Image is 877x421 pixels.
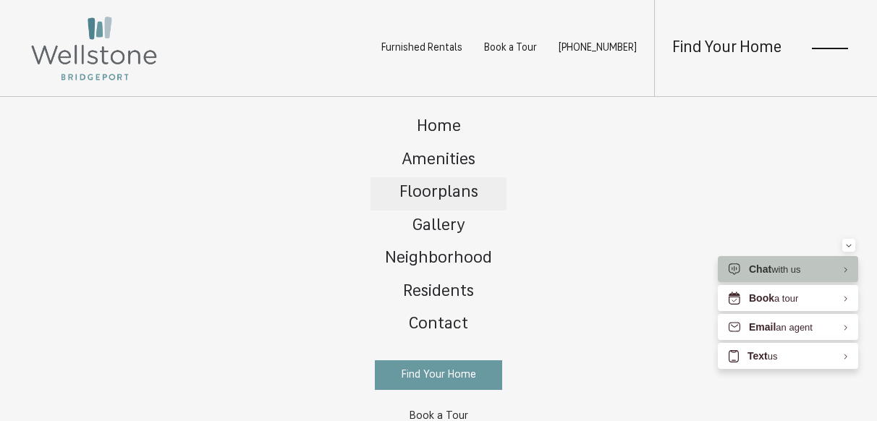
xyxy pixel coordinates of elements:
[370,243,507,276] a: Go to Neighborhood
[399,184,478,201] span: Floorplans
[370,111,507,145] a: Go to Home
[672,40,781,56] a: Find Your Home
[29,14,159,82] img: Wellstone
[559,43,637,54] span: [PHONE_NUMBER]
[559,43,637,54] a: Call Us at (253) 642-8681
[403,284,474,300] span: Residents
[370,276,507,310] a: Go to Residents
[370,177,507,210] a: Go to Floorplans
[381,43,462,54] a: Furnished Rentals
[370,309,507,342] a: Go to Contact
[417,119,461,135] span: Home
[370,210,507,244] a: Go to Gallery
[402,370,476,380] span: Find Your Home
[409,316,468,333] span: Contact
[375,360,502,390] a: Find Your Home
[385,250,492,267] span: Neighborhood
[484,43,537,54] a: Book a Tour
[812,42,848,55] button: Open Menu
[402,152,475,169] span: Amenities
[412,218,465,234] span: Gallery
[370,145,507,178] a: Go to Amenities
